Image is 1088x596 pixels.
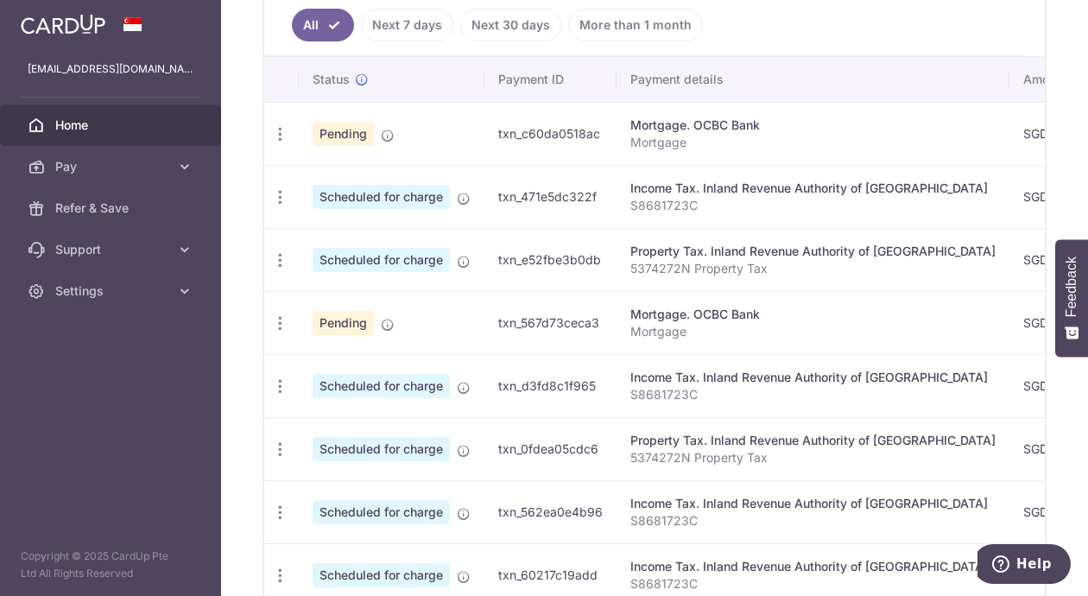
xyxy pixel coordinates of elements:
[630,432,996,449] div: Property Tax. Inland Revenue Authority of [GEOGRAPHIC_DATA]
[977,544,1071,587] iframe: Opens a widget where you can find more information
[28,60,193,78] p: [EMAIL_ADDRESS][DOMAIN_NAME]
[55,282,169,300] span: Settings
[313,185,450,209] span: Scheduled for charge
[313,248,450,272] span: Scheduled for charge
[617,57,1009,102] th: Payment details
[1055,239,1088,357] button: Feedback - Show survey
[568,9,703,41] a: More than 1 month
[630,323,996,340] p: Mortgage
[55,117,169,134] span: Home
[484,57,617,102] th: Payment ID
[630,134,996,151] p: Mortgage
[313,311,374,335] span: Pending
[630,260,996,277] p: 5374272N Property Tax
[313,122,374,146] span: Pending
[21,14,105,35] img: CardUp
[630,117,996,134] div: Mortgage. OCBC Bank
[313,374,450,398] span: Scheduled for charge
[630,558,996,575] div: Income Tax. Inland Revenue Authority of [GEOGRAPHIC_DATA]
[313,71,350,88] span: Status
[292,9,354,41] a: All
[630,386,996,403] p: S8681723C
[1064,257,1079,317] span: Feedback
[484,228,617,291] td: txn_e52fbe3b0db
[630,495,996,512] div: Income Tax. Inland Revenue Authority of [GEOGRAPHIC_DATA]
[630,512,996,529] p: S8681723C
[484,480,617,543] td: txn_562ea0e4b96
[630,575,996,593] p: S8681723C
[484,291,617,354] td: txn_567d73ceca3
[1023,71,1067,88] span: Amount
[55,158,169,175] span: Pay
[630,180,996,197] div: Income Tax. Inland Revenue Authority of [GEOGRAPHIC_DATA]
[361,9,453,41] a: Next 7 days
[484,102,617,165] td: txn_c60da0518ac
[460,9,561,41] a: Next 30 days
[484,417,617,480] td: txn_0fdea05cdc6
[484,165,617,228] td: txn_471e5dc322f
[313,563,450,587] span: Scheduled for charge
[55,200,169,217] span: Refer & Save
[55,241,169,258] span: Support
[630,369,996,386] div: Income Tax. Inland Revenue Authority of [GEOGRAPHIC_DATA]
[313,437,450,461] span: Scheduled for charge
[630,243,996,260] div: Property Tax. Inland Revenue Authority of [GEOGRAPHIC_DATA]
[630,306,996,323] div: Mortgage. OCBC Bank
[484,354,617,417] td: txn_d3fd8c1f965
[630,449,996,466] p: 5374272N Property Tax
[630,197,996,214] p: S8681723C
[313,500,450,524] span: Scheduled for charge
